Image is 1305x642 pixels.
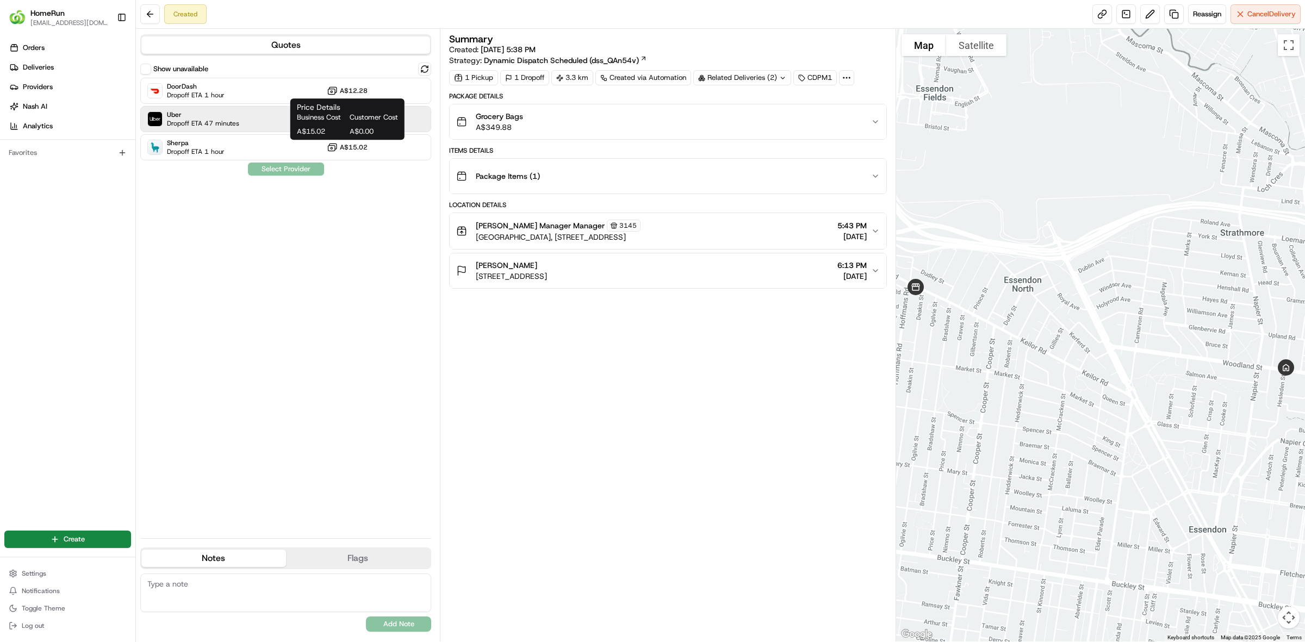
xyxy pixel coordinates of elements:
[449,92,887,101] div: Package Details
[4,117,135,135] a: Analytics
[22,604,65,613] span: Toggle Theme
[450,253,886,288] button: [PERSON_NAME][STREET_ADDRESS]6:13 PM[DATE]
[167,147,225,156] span: Dropoff ETA 1 hour
[4,78,135,96] a: Providers
[899,627,935,641] a: Open this area in Google Maps (opens a new window)
[4,59,135,76] a: Deliveries
[946,34,1006,56] button: Show satellite imagery
[167,82,225,91] span: DoorDash
[167,139,225,147] span: Sherpa
[30,8,65,18] button: HomeRun
[4,583,131,599] button: Notifications
[23,121,53,131] span: Analytics
[476,232,641,242] span: [GEOGRAPHIC_DATA], [STREET_ADDRESS]
[1167,634,1214,641] button: Keyboard shortcuts
[167,119,239,128] span: Dropoff ETA 47 minutes
[1193,9,1221,19] span: Reassign
[340,86,368,95] span: A$12.28
[9,9,26,26] img: HomeRun
[297,127,345,136] span: A$15.02
[1221,634,1280,640] span: Map data ©2025 Google
[476,122,523,133] span: A$349.88
[23,63,54,72] span: Deliveries
[837,271,867,282] span: [DATE]
[902,34,946,56] button: Show street map
[484,55,639,66] span: Dynamic Dispatch Scheduled (dss_QAn54v)
[476,171,540,182] span: Package Items ( 1 )
[476,220,605,231] span: [PERSON_NAME] Manager Manager
[449,70,498,85] div: 1 Pickup
[23,102,47,111] span: Nash AI
[619,221,637,230] span: 3145
[350,113,398,122] span: Customer Cost
[481,45,536,54] span: [DATE] 5:38 PM
[1188,4,1226,24] button: Reassign
[484,55,647,66] a: Dynamic Dispatch Scheduled (dss_QAn54v)
[1247,9,1296,19] span: Cancel Delivery
[327,85,368,96] button: A$12.28
[22,569,46,578] span: Settings
[297,102,398,113] h1: Price Details
[4,601,131,616] button: Toggle Theme
[22,587,60,595] span: Notifications
[286,550,431,567] button: Flags
[1287,634,1302,640] a: Terms
[450,159,886,194] button: Package Items (1)
[4,618,131,633] button: Log out
[350,127,398,136] span: A$0.00
[449,44,536,55] span: Created:
[595,70,691,85] a: Created via Automation
[4,39,135,57] a: Orders
[30,18,108,27] button: [EMAIL_ADDRESS][DOMAIN_NAME]
[551,70,593,85] div: 3.3 km
[141,550,286,567] button: Notes
[476,260,537,271] span: [PERSON_NAME]
[148,112,162,126] img: Uber
[837,231,867,242] span: [DATE]
[297,113,345,122] span: Business Cost
[148,84,162,98] img: DoorDash
[4,98,135,115] a: Nash AI
[4,4,113,30] button: HomeRunHomeRun[EMAIL_ADDRESS][DOMAIN_NAME]
[64,534,85,544] span: Create
[1278,607,1300,628] button: Map camera controls
[476,111,523,122] span: Grocery Bags
[450,213,886,249] button: [PERSON_NAME] Manager Manager3145[GEOGRAPHIC_DATA], [STREET_ADDRESS]5:43 PM[DATE]
[1231,4,1301,24] button: CancelDelivery
[167,91,225,99] span: Dropoff ETA 1 hour
[476,271,547,282] span: [STREET_ADDRESS]
[167,110,239,119] span: Uber
[153,64,208,74] label: Show unavailable
[1278,34,1300,56] button: Toggle fullscreen view
[899,627,935,641] img: Google
[22,621,44,630] span: Log out
[449,201,887,209] div: Location Details
[449,34,493,44] h3: Summary
[500,70,549,85] div: 1 Dropoff
[793,70,837,85] div: CDPM1
[141,36,430,54] button: Quotes
[148,140,162,154] img: Sherpa
[4,144,131,161] div: Favorites
[4,531,131,548] button: Create
[327,142,368,153] button: A$15.02
[4,566,131,581] button: Settings
[450,104,886,139] button: Grocery BagsA$349.88
[23,82,53,92] span: Providers
[693,70,791,85] div: Related Deliveries (2)
[340,143,368,152] span: A$15.02
[837,220,867,231] span: 5:43 PM
[23,43,45,53] span: Orders
[449,55,647,66] div: Strategy:
[449,146,887,155] div: Items Details
[837,260,867,271] span: 6:13 PM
